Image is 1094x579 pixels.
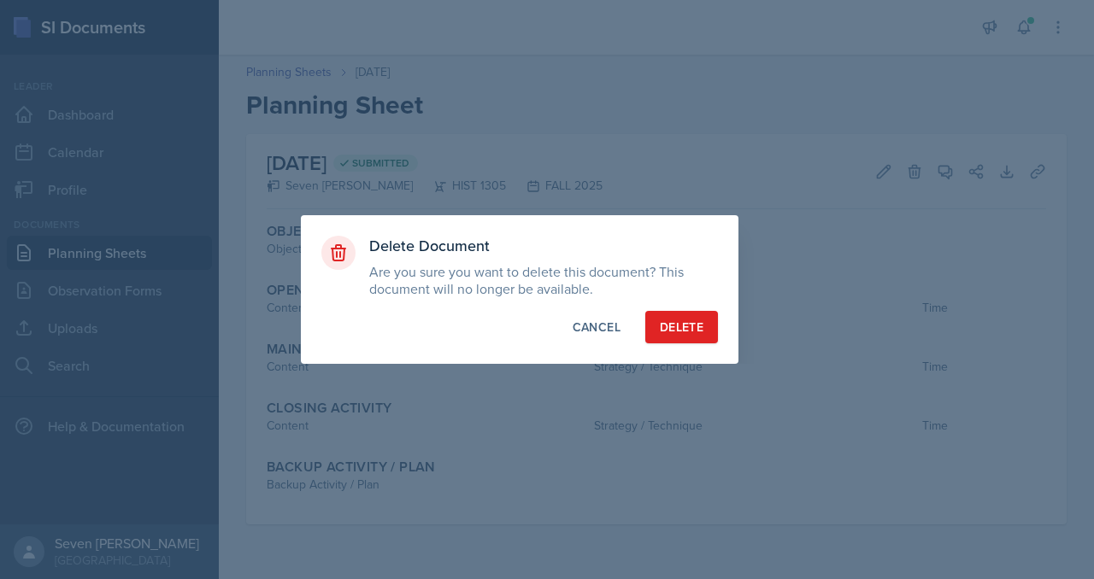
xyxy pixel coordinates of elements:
div: Cancel [573,319,621,336]
button: Delete [645,311,718,343]
button: Cancel [558,311,635,343]
h3: Delete Document [369,236,718,256]
div: Delete [660,319,703,336]
p: Are you sure you want to delete this document? This document will no longer be available. [369,263,718,297]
